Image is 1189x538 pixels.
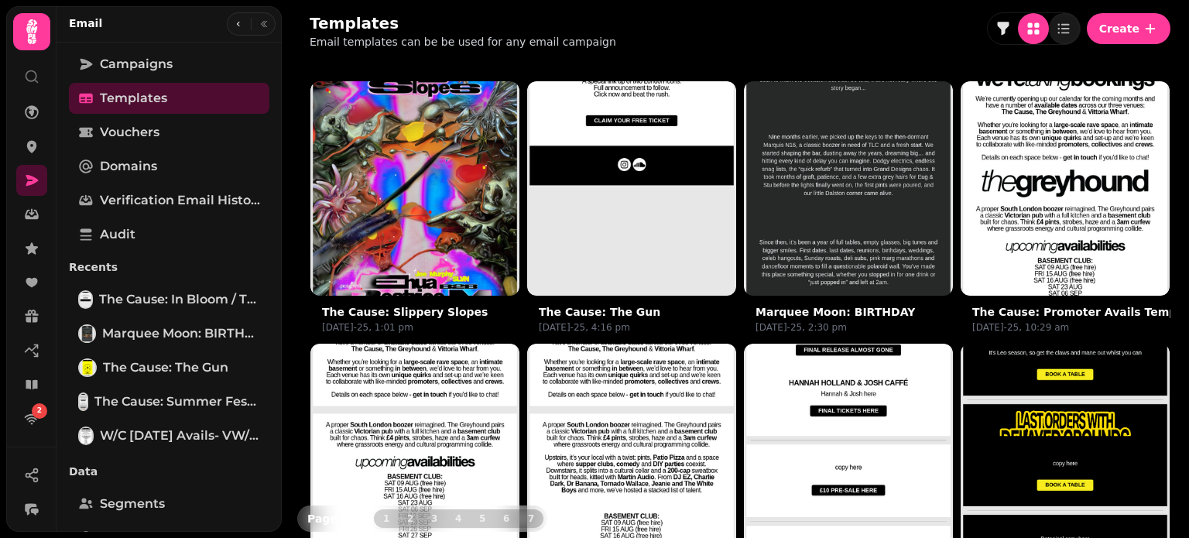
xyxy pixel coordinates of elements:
a: The Cause: The GunThe Cause: The Gun [69,352,269,383]
span: Segments [100,495,165,513]
h2: Email [69,15,102,31]
nav: Pagination [374,509,543,528]
a: Segments [69,488,269,519]
span: Verification email history [100,191,260,210]
span: 4 [452,514,464,523]
span: Vouchers [100,123,159,142]
button: 5 [470,509,495,528]
span: W/C [DATE] Avails- VW/GH/Club [100,427,260,445]
button: Create [1087,13,1170,44]
span: Marquee Moon: BIRTHDAY [102,324,260,343]
button: 7 [519,509,543,528]
button: 6 [494,509,519,528]
span: The Cause: In Bloom / Thumbprint [99,290,260,309]
p: [DATE]-25, 2:30 pm [756,321,941,334]
span: 3 [428,514,440,523]
img: The Cause: In Bloom / Thumbprint [80,292,91,307]
a: The Cause: In Bloom / ThumbprintThe Cause: In Bloom / Thumbprint [69,284,269,315]
a: Campaigns [69,49,269,80]
button: 1 [374,509,399,528]
p: Data [69,457,269,485]
span: Campaigns [100,55,173,74]
a: Verification email history [69,185,269,216]
span: Audit [100,225,135,244]
span: The Cause: The Gun [103,358,228,377]
a: Marquee Moon: BIRTHDAYMarquee Moon: BIRTHDAY [69,318,269,349]
p: Recents [69,253,269,281]
a: Templates [69,83,269,114]
span: 2 [404,514,416,523]
a: Vouchers [69,117,269,148]
a: The Cause: Summer Fest, Halloween & MYE, MM, Slippery SlopesThe Cause: Summer Fest, [DATE] & MYE,... [69,386,269,417]
h2: Templates [310,12,607,34]
img: The Cause: The Gun [80,360,95,375]
span: 2 [37,406,42,416]
img: The Cause: Slippery Slopes [259,29,572,343]
img: Marquee Moon: BIRTHDAY [692,29,1006,343]
a: W/C 11 Aug Avails- VW/GH/ClubW/C [DATE] Avails- VW/GH/Club [69,420,269,451]
span: Templates [100,89,167,108]
span: Domains [100,157,157,176]
img: Marquee Moon: BIRTHDAY [80,326,94,341]
p: Email templates can be be used for any email campaign [310,34,616,50]
a: Domains [69,151,269,182]
button: Marquee Moon: BIRTHDAY [756,304,915,320]
img: The Cause: The Gun [475,29,789,343]
button: 2 [398,509,423,528]
span: 5 [476,514,488,523]
p: Page 1 of 7 [301,511,371,526]
p: [DATE]-25, 10:29 am [972,321,1158,334]
span: The Cause: Summer Fest, [DATE] & MYE, MM, Slippery Slopes [94,392,260,411]
span: 1 [380,514,392,523]
img: The Cause: Summer Fest, Halloween & MYE, MM, Slippery Slopes [80,394,87,409]
p: [DATE]-25, 1:01 pm [322,321,508,334]
button: 3 [422,509,447,528]
img: W/C 11 Aug Avails- VW/GH/Club [80,428,92,444]
a: Audit [69,219,269,250]
p: [DATE]-25, 4:16 pm [539,321,725,334]
button: 4 [446,509,471,528]
button: The Cause: The Gun [539,304,660,320]
button: The Cause: Slippery Slopes [322,304,488,320]
span: 7 [525,514,537,523]
a: 2 [16,403,47,434]
span: 6 [500,514,512,523]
